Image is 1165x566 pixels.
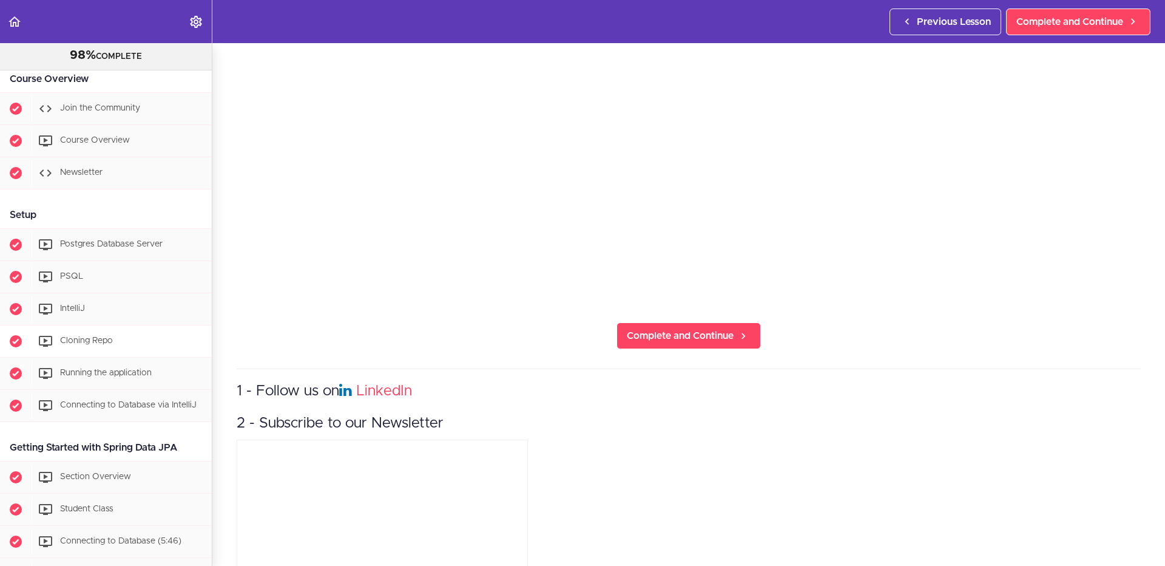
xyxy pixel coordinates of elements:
a: Previous Lesson [890,9,1001,35]
span: Complete and Continue [627,329,734,343]
span: IntelliJ [60,304,85,313]
h3: 2 - Subscribe to our Newsletter [237,414,1141,434]
svg: Back to course curriculum [7,15,22,29]
span: 98% [70,49,96,61]
span: Join the Community [60,104,140,112]
a: Complete and Continue [1006,9,1150,35]
span: Previous Lesson [917,15,991,29]
span: Complete and Continue [1016,15,1123,29]
span: Running the application [60,369,152,377]
span: Student Class [60,505,113,513]
span: PSQL [60,272,83,281]
span: Section Overview [60,472,131,481]
svg: Settings Menu [189,15,203,29]
span: Connecting to Database via IntelliJ [60,401,197,409]
a: LinkedIn [356,384,412,398]
span: Course Overview [60,136,130,145]
span: Cloning Repo [60,336,113,345]
a: Complete and Continue [616,322,761,349]
span: Newsletter [60,168,103,177]
h3: 1 - Follow us on [237,381,1141,401]
span: Connecting to Database (5:46) [60,537,181,545]
span: Postgres Database Server [60,240,163,248]
div: COMPLETE [15,48,197,64]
